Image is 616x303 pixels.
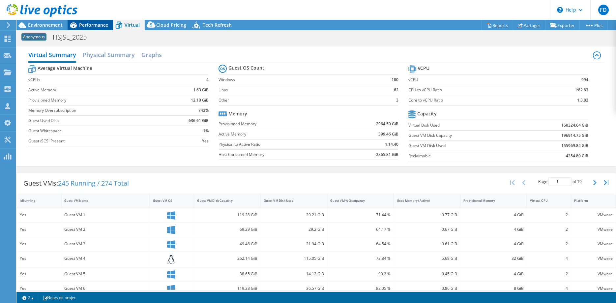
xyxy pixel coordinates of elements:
[513,20,545,30] a: Partager
[385,141,398,148] b: 1:14.40
[463,285,524,292] div: 8 GiB
[264,285,324,292] div: 36.57 GiB
[64,285,147,292] div: Guest VM 6
[264,240,324,248] div: 21.94 GiB
[203,22,232,28] span: Tech Refresh
[561,132,588,139] b: 196914.75 GiB
[397,226,457,233] div: 0.67 GiB
[228,110,247,117] b: Memory
[228,65,264,71] b: Guest OS Count
[79,22,108,28] span: Performance
[50,34,97,41] h1: HSJSL_2025
[561,122,588,129] b: 160324.64 GiB
[463,255,524,262] div: 32 GiB
[219,76,375,83] label: Windows
[574,285,613,292] div: VMware
[408,142,522,149] label: Guest VM Disk Used
[219,87,375,93] label: Linux
[548,177,572,186] input: jump to page
[396,97,398,104] b: 3
[376,121,398,127] b: 2964.50 GiB
[38,65,92,72] b: Average Virtual Machine
[530,240,568,248] div: 2
[598,5,609,15] span: FD
[264,255,324,262] div: 115.05 GiB
[202,138,209,144] b: Yes
[574,198,605,203] div: Platform
[574,255,613,262] div: VMware
[38,293,80,302] a: Notes de projet
[18,293,38,302] a: 2
[197,270,257,278] div: 38.65 GiB
[28,76,165,83] label: vCPUs
[530,226,568,233] div: 2
[198,107,209,114] b: 742%
[20,226,58,233] div: Yes
[561,142,588,149] b: 155969.84 GiB
[397,198,449,203] div: Used Memory (Active)
[463,198,516,203] div: Provisioned Memory
[28,128,165,134] label: Guest Whitespace
[397,211,457,219] div: 0.77 GiB
[463,240,524,248] div: 4 GiB
[530,211,568,219] div: 2
[330,270,391,278] div: 90.2 %
[64,255,147,262] div: Guest VM 4
[530,198,560,203] div: Virtual CPU
[219,151,342,158] label: Host Consumed Memory
[577,179,582,184] span: 19
[64,198,139,203] div: Guest VM Name
[197,255,257,262] div: 262.14 GiB
[219,131,342,137] label: Active Memory
[64,226,147,233] div: Guest VM 2
[64,270,147,278] div: Guest VM 5
[28,87,165,93] label: Active Memory
[219,141,342,148] label: Physical to Active Ratio
[28,97,165,104] label: Provisioned Memory
[20,255,58,262] div: Yes
[193,87,209,93] b: 1.63 GiB
[574,270,613,278] div: VMware
[141,48,162,61] h2: Graphs
[538,177,582,186] span: Page of
[28,138,165,144] label: Guest iSCSI Present
[574,240,613,248] div: VMware
[566,153,588,159] b: 4354.80 GiB
[330,211,391,219] div: 71.44 %
[20,270,58,278] div: Yes
[20,285,58,292] div: Yes
[530,255,568,262] div: 4
[397,255,457,262] div: 5.68 GiB
[557,7,563,13] svg: \n
[417,110,437,117] b: Capacity
[530,285,568,292] div: 4
[408,76,541,83] label: vCPU
[58,179,129,188] span: 245 Running / 274 Total
[20,198,50,203] div: IsRunning
[17,173,135,194] div: Guest VMs:
[202,128,209,134] b: -1%
[219,97,375,104] label: Other
[83,48,135,61] h2: Physical Summary
[156,22,186,28] span: Cloud Pricing
[191,97,209,104] b: 12.10 GiB
[408,97,541,104] label: Core to vCPU Ratio
[264,270,324,278] div: 14.12 GiB
[28,117,165,124] label: Guest Used Disk
[219,121,342,127] label: Provisioned Memory
[577,97,588,104] b: 1:3.82
[189,117,209,124] b: 636.61 GiB
[408,153,522,159] label: Reclaimable
[392,76,398,83] b: 180
[579,20,608,30] a: Plus
[418,65,429,72] b: vCPU
[125,22,140,28] span: Virtual
[463,270,524,278] div: 4 GiB
[575,87,588,93] b: 1:82.83
[530,270,568,278] div: 2
[545,20,580,30] a: Exporter
[264,226,324,233] div: 29.2 GiB
[330,285,391,292] div: 82.05 %
[21,33,46,41] span: Anonymous
[28,48,76,63] h2: Virtual Summary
